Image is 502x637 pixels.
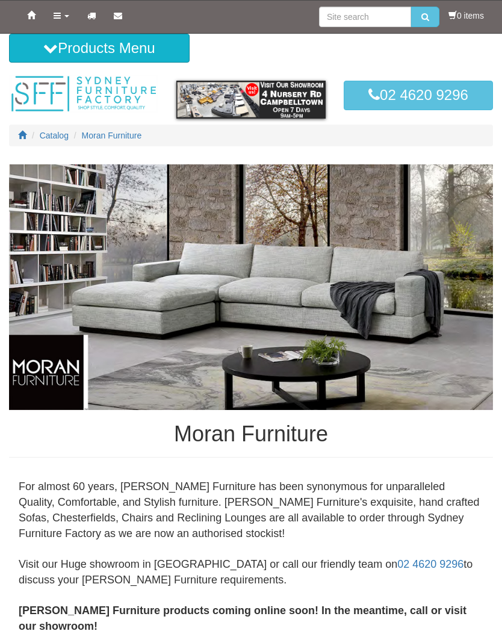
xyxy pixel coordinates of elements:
input: Site search [319,7,411,27]
h1: Moran Furniture [9,422,493,446]
a: Catalog [40,131,69,140]
button: Products Menu [9,34,190,63]
a: Moran Furniture [82,131,142,140]
img: Sydney Furniture Factory [9,75,158,113]
a: 02 4620 9296 [397,558,463,570]
li: 0 items [448,10,484,22]
img: showroom.gif [176,81,326,118]
img: Moran Furniture [9,164,493,410]
b: [PERSON_NAME] Furniture products coming online soon! In the meantime, call or visit our showroom! [19,604,466,632]
a: 02 4620 9296 [344,81,493,110]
